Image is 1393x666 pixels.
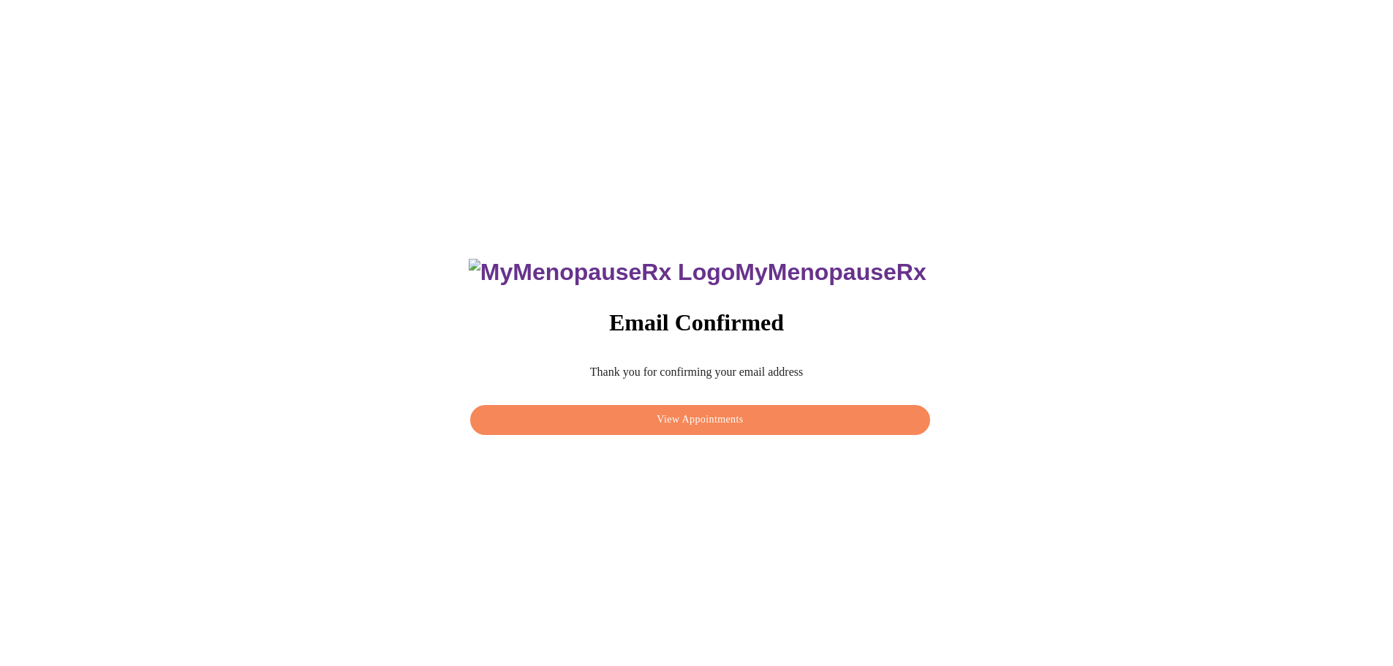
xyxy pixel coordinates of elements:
img: MyMenopauseRx Logo [469,259,735,286]
p: Thank you for confirming your email address [467,366,926,379]
a: View Appointments [467,409,933,421]
h3: MyMenopauseRx [469,259,926,286]
button: View Appointments [470,405,929,435]
h3: Email Confirmed [467,309,926,336]
span: View Appointments [487,411,913,429]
